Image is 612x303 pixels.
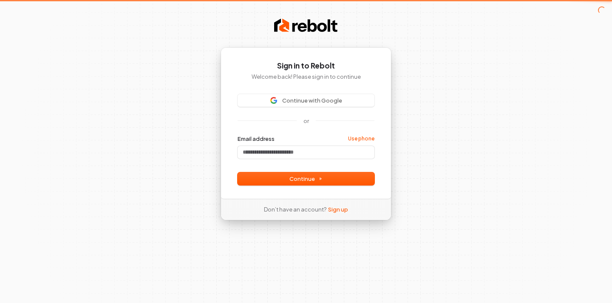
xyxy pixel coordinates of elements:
[238,73,374,80] p: Welcome back! Please sign in to continue
[348,135,374,142] a: Use phone
[274,17,338,34] img: Rebolt Logo
[238,94,374,107] button: Sign in with GoogleContinue with Google
[282,97,342,104] span: Continue with Google
[238,61,374,71] h1: Sign in to Rebolt
[328,206,348,213] a: Sign up
[303,117,309,125] p: or
[264,206,326,213] span: Don’t have an account?
[238,135,275,143] label: Email address
[270,97,277,104] img: Sign in with Google
[289,175,323,183] span: Continue
[238,172,374,185] button: Continue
